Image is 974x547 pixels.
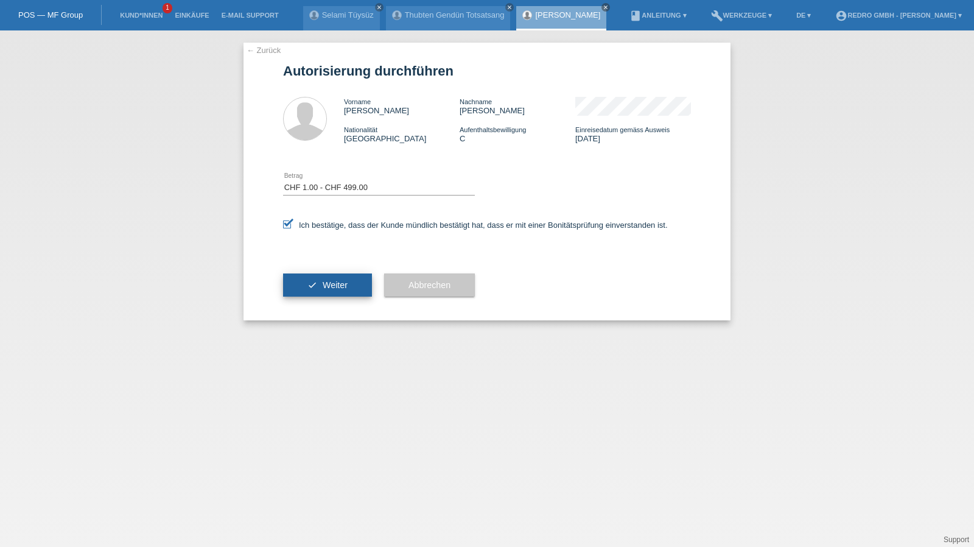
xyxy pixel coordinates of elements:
span: Weiter [323,280,348,290]
a: Kund*innen [114,12,169,19]
span: 1 [163,3,172,13]
a: close [375,3,384,12]
div: [PERSON_NAME] [344,97,460,115]
a: DE ▾ [790,12,817,19]
a: account_circleRedro GmbH - [PERSON_NAME] ▾ [829,12,968,19]
div: [DATE] [575,125,691,143]
i: close [506,4,513,10]
a: buildWerkzeuge ▾ [705,12,779,19]
a: E-Mail Support [215,12,285,19]
a: Thubten Gendün Totsatsang [405,10,505,19]
a: close [505,3,514,12]
span: Aufenthaltsbewilligung [460,126,526,133]
a: bookAnleitung ▾ [623,12,692,19]
div: [PERSON_NAME] [460,97,575,115]
i: book [629,10,642,22]
div: C [460,125,575,143]
span: Einreisedatum gemäss Ausweis [575,126,670,133]
a: Selami Tüysüz [322,10,374,19]
a: close [601,3,610,12]
a: POS — MF Group [18,10,83,19]
i: build [711,10,723,22]
i: close [376,4,382,10]
span: Vorname [344,98,371,105]
a: [PERSON_NAME] [535,10,600,19]
a: Support [944,535,969,544]
h1: Autorisierung durchführen [283,63,691,79]
i: check [307,280,317,290]
i: close [603,4,609,10]
button: check Weiter [283,273,372,297]
button: Abbrechen [384,273,475,297]
label: Ich bestätige, dass der Kunde mündlich bestätigt hat, dass er mit einer Bonitätsprüfung einversta... [283,221,668,230]
div: [GEOGRAPHIC_DATA] [344,125,460,143]
span: Nationalität [344,126,377,133]
span: Nachname [460,98,492,105]
a: ← Zurück [247,46,281,55]
span: Abbrechen [408,280,450,290]
a: Einkäufe [169,12,215,19]
i: account_circle [835,10,847,22]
